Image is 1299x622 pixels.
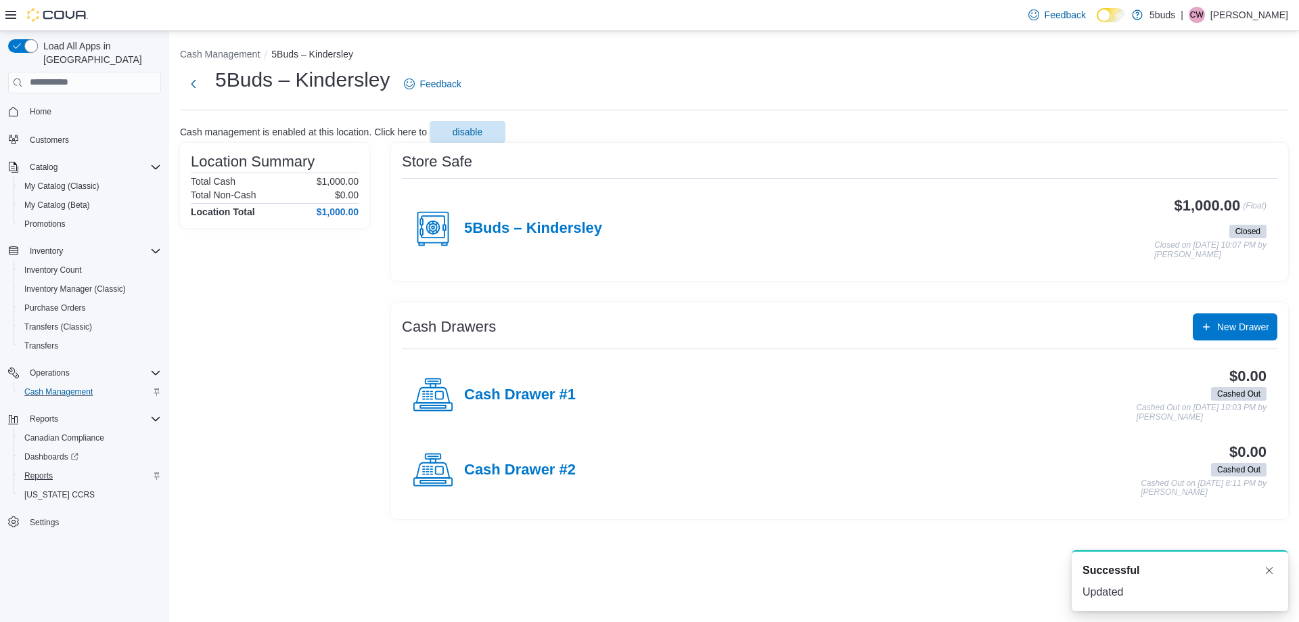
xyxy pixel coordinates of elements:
[19,449,161,465] span: Dashboards
[1045,8,1086,22] span: Feedback
[24,411,161,427] span: Reports
[3,512,166,532] button: Settings
[19,487,100,503] a: [US_STATE] CCRS
[3,102,166,121] button: Home
[317,206,359,217] h4: $1,000.00
[24,411,64,427] button: Reports
[24,284,126,294] span: Inventory Manager (Classic)
[191,154,315,170] h3: Location Summary
[19,197,161,213] span: My Catalog (Beta)
[1023,1,1091,28] a: Feedback
[191,190,256,200] h6: Total Non-Cash
[3,158,166,177] button: Catalog
[24,265,82,275] span: Inventory Count
[1097,22,1097,23] span: Dark Mode
[19,216,161,232] span: Promotions
[14,261,166,280] button: Inventory Count
[180,47,1288,64] nav: An example of EuiBreadcrumbs
[398,70,467,97] a: Feedback
[38,39,161,66] span: Load All Apps in [GEOGRAPHIC_DATA]
[30,517,59,528] span: Settings
[19,319,97,335] a: Transfers (Classic)
[24,131,161,148] span: Customers
[1189,7,1205,23] div: Courtney White
[24,386,93,397] span: Cash Management
[1149,7,1175,23] p: 5buds
[3,363,166,382] button: Operations
[24,303,86,313] span: Purchase Orders
[453,125,482,139] span: disable
[14,336,166,355] button: Transfers
[14,177,166,196] button: My Catalog (Classic)
[191,206,255,217] h4: Location Total
[24,365,161,381] span: Operations
[8,96,161,567] nav: Complex example
[317,176,359,187] p: $1,000.00
[24,181,99,192] span: My Catalog (Classic)
[1154,241,1267,259] p: Closed on [DATE] 10:07 PM by [PERSON_NAME]
[24,340,58,351] span: Transfers
[1181,7,1183,23] p: |
[402,154,472,170] h3: Store Safe
[464,462,576,479] h4: Cash Drawer #2
[24,103,161,120] span: Home
[3,129,166,149] button: Customers
[3,409,166,428] button: Reports
[24,219,66,229] span: Promotions
[19,197,95,213] a: My Catalog (Beta)
[19,178,105,194] a: My Catalog (Classic)
[14,382,166,401] button: Cash Management
[24,470,53,481] span: Reports
[1243,198,1267,222] p: (Float)
[1175,198,1241,214] h3: $1,000.00
[19,319,161,335] span: Transfers (Classic)
[1210,7,1288,23] p: [PERSON_NAME]
[24,104,57,120] a: Home
[1229,225,1267,238] span: Closed
[30,368,70,378] span: Operations
[19,384,98,400] a: Cash Management
[14,196,166,215] button: My Catalog (Beta)
[24,514,64,531] a: Settings
[19,262,161,278] span: Inventory Count
[14,317,166,336] button: Transfers (Classic)
[1217,320,1269,334] span: New Drawer
[30,414,58,424] span: Reports
[14,485,166,504] button: [US_STATE] CCRS
[430,121,505,143] button: disable
[1229,444,1267,460] h3: $0.00
[335,190,359,200] p: $0.00
[24,514,161,531] span: Settings
[24,321,92,332] span: Transfers (Classic)
[180,49,260,60] button: Cash Management
[24,159,161,175] span: Catalog
[24,432,104,443] span: Canadian Compliance
[19,338,161,354] span: Transfers
[1217,464,1260,476] span: Cashed Out
[30,106,51,117] span: Home
[1190,7,1204,23] span: CW
[1082,562,1277,579] div: Notification
[1136,403,1267,422] p: Cashed Out on [DATE] 10:03 PM by [PERSON_NAME]
[1211,463,1267,476] span: Cashed Out
[30,246,63,257] span: Inventory
[19,449,84,465] a: Dashboards
[24,243,161,259] span: Inventory
[19,468,58,484] a: Reports
[24,200,90,210] span: My Catalog (Beta)
[24,489,95,500] span: [US_STATE] CCRS
[1082,584,1277,600] div: Updated
[1141,479,1267,497] p: Cashed Out on [DATE] 8:11 PM by [PERSON_NAME]
[14,298,166,317] button: Purchase Orders
[19,487,161,503] span: Washington CCRS
[1261,562,1277,579] button: Dismiss toast
[19,281,131,297] a: Inventory Manager (Classic)
[19,384,161,400] span: Cash Management
[215,66,390,93] h1: 5Buds – Kindersley
[19,216,71,232] a: Promotions
[24,243,68,259] button: Inventory
[24,159,63,175] button: Catalog
[30,162,58,173] span: Catalog
[14,447,166,466] a: Dashboards
[14,466,166,485] button: Reports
